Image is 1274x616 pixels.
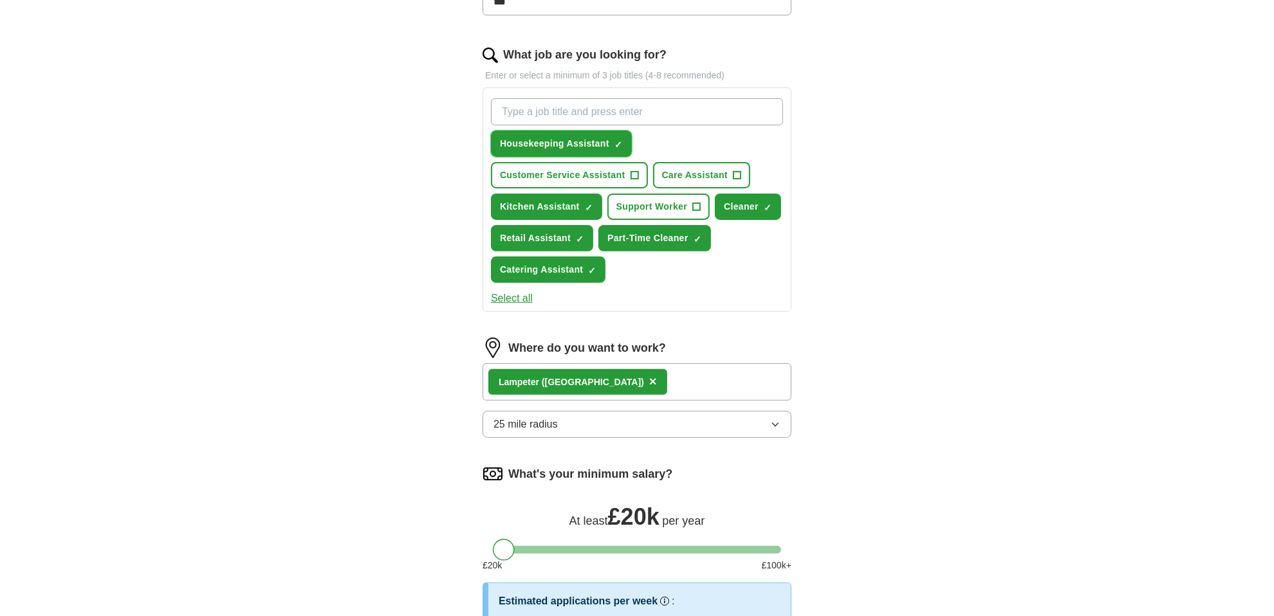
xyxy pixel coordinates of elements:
[672,593,674,609] h3: :
[715,194,781,220] button: Cleaner✓
[649,374,657,388] span: ×
[483,338,503,358] img: location.png
[491,257,605,283] button: Catering Assistant✓
[500,168,625,182] span: Customer Service Assistant
[508,340,666,357] label: Where do you want to work?
[491,291,533,306] button: Select all
[614,140,622,150] span: ✓
[616,200,687,213] span: Support Worker
[503,46,667,64] label: What job are you looking for?
[491,162,648,188] button: Customer Service Assistant
[500,137,609,150] span: Housekeeping Assistant
[569,514,608,527] span: At least
[500,263,583,276] span: Catering Assistant
[508,466,672,483] label: What's your minimum salary?
[483,69,791,82] p: Enter or select a minimum of 3 job titles (4-8 recommended)
[500,200,580,213] span: Kitchen Assistant
[649,372,657,392] button: ×
[483,559,502,572] span: £ 20 k
[491,98,783,125] input: Type a job title and press enter
[585,203,593,213] span: ✓
[724,200,759,213] span: Cleaner
[653,162,750,188] button: Care Assistant
[662,168,728,182] span: Care Assistant
[494,417,558,432] span: 25 mile radius
[588,266,596,276] span: ✓
[483,411,791,438] button: 25 mile radius
[694,234,701,244] span: ✓
[483,464,503,484] img: salary.png
[608,503,660,530] span: £ 20k
[576,234,584,244] span: ✓
[483,48,498,63] img: search.png
[500,231,571,245] span: Retail Assistant
[542,377,644,387] span: ([GEOGRAPHIC_DATA])
[499,377,539,387] strong: Lampeter
[607,194,710,220] button: Support Worker
[764,203,771,213] span: ✓
[499,593,658,609] h3: Estimated applications per week
[491,131,632,157] button: Housekeeping Assistant✓
[662,514,705,527] span: per year
[491,225,593,251] button: Retail Assistant✓
[491,194,602,220] button: Kitchen Assistant✓
[598,225,711,251] button: Part-Time Cleaner✓
[607,231,688,245] span: Part-Time Cleaner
